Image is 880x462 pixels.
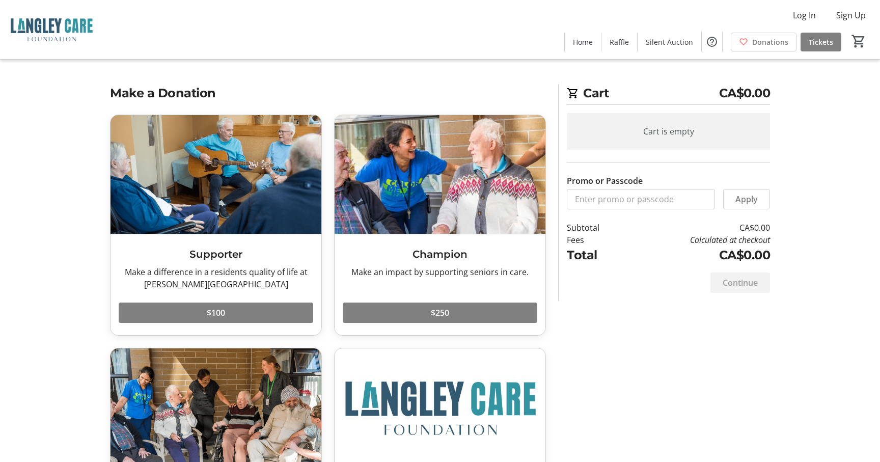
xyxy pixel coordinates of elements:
button: Help [702,32,722,52]
button: $100 [119,303,313,323]
td: Calculated at checkout [626,234,770,246]
h3: Champion [343,247,537,262]
span: CA$0.00 [719,84,771,102]
a: Raffle [601,33,637,51]
span: Apply [735,193,758,205]
div: Make a difference in a residents quality of life at [PERSON_NAME][GEOGRAPHIC_DATA] [119,266,313,290]
img: Langley Care Foundation 's Logo [6,4,97,55]
button: Apply [723,189,770,209]
a: Donations [731,33,796,51]
td: Total [567,246,626,264]
td: Fees [567,234,626,246]
td: Subtotal [567,222,626,234]
span: $250 [431,307,449,319]
button: Log In [785,7,824,23]
span: Sign Up [836,9,866,21]
h2: Make a Donation [110,84,546,102]
button: Cart [849,32,868,50]
span: Raffle [610,37,629,47]
span: Home [573,37,593,47]
h2: Cart [567,84,770,105]
img: Champion [335,115,545,234]
button: Sign Up [828,7,874,23]
td: CA$0.00 [626,246,770,264]
h3: Supporter [119,247,313,262]
div: Make an impact by supporting seniors in care. [343,266,537,278]
span: Silent Auction [646,37,693,47]
span: Tickets [809,37,833,47]
td: CA$0.00 [626,222,770,234]
a: Tickets [801,33,841,51]
a: Silent Auction [638,33,701,51]
span: Donations [752,37,788,47]
button: $250 [343,303,537,323]
img: Supporter [111,115,321,234]
a: Home [565,33,601,51]
span: Log In [793,9,816,21]
label: Promo or Passcode [567,175,643,187]
input: Enter promo or passcode [567,189,715,209]
span: $100 [207,307,225,319]
div: Cart is empty [567,113,770,150]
